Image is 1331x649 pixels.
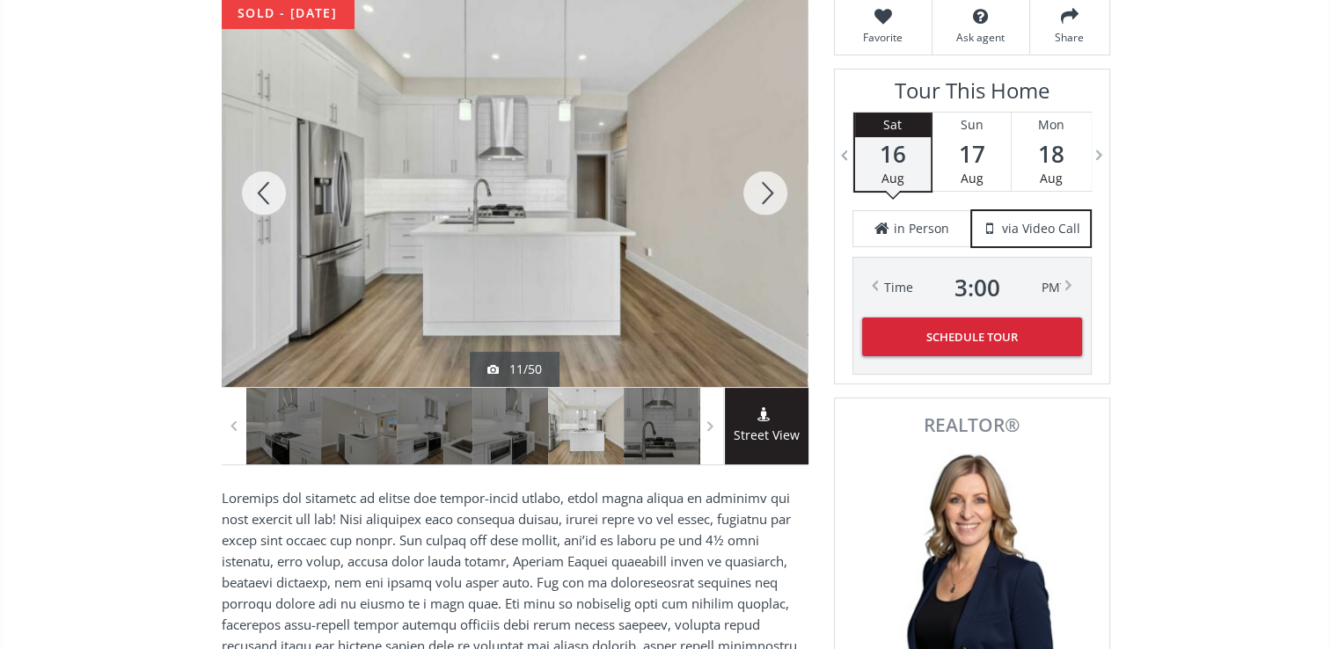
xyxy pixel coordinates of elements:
[1002,220,1080,237] span: via Video Call
[487,361,542,378] div: 11/50
[884,275,1060,300] div: Time PM
[844,30,923,45] span: Favorite
[894,220,949,237] span: in Person
[862,317,1082,356] button: Schedule Tour
[932,142,1011,166] span: 17
[941,30,1020,45] span: Ask agent
[954,275,1000,300] span: 3 : 00
[852,78,1092,112] h3: Tour This Home
[1012,142,1091,166] span: 18
[1040,170,1063,186] span: Aug
[932,113,1011,137] div: Sun
[1012,113,1091,137] div: Mon
[854,416,1090,434] span: REALTOR®
[960,170,983,186] span: Aug
[855,113,931,137] div: Sat
[725,426,808,446] span: Street View
[881,170,904,186] span: Aug
[1039,30,1101,45] span: Share
[855,142,931,166] span: 16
